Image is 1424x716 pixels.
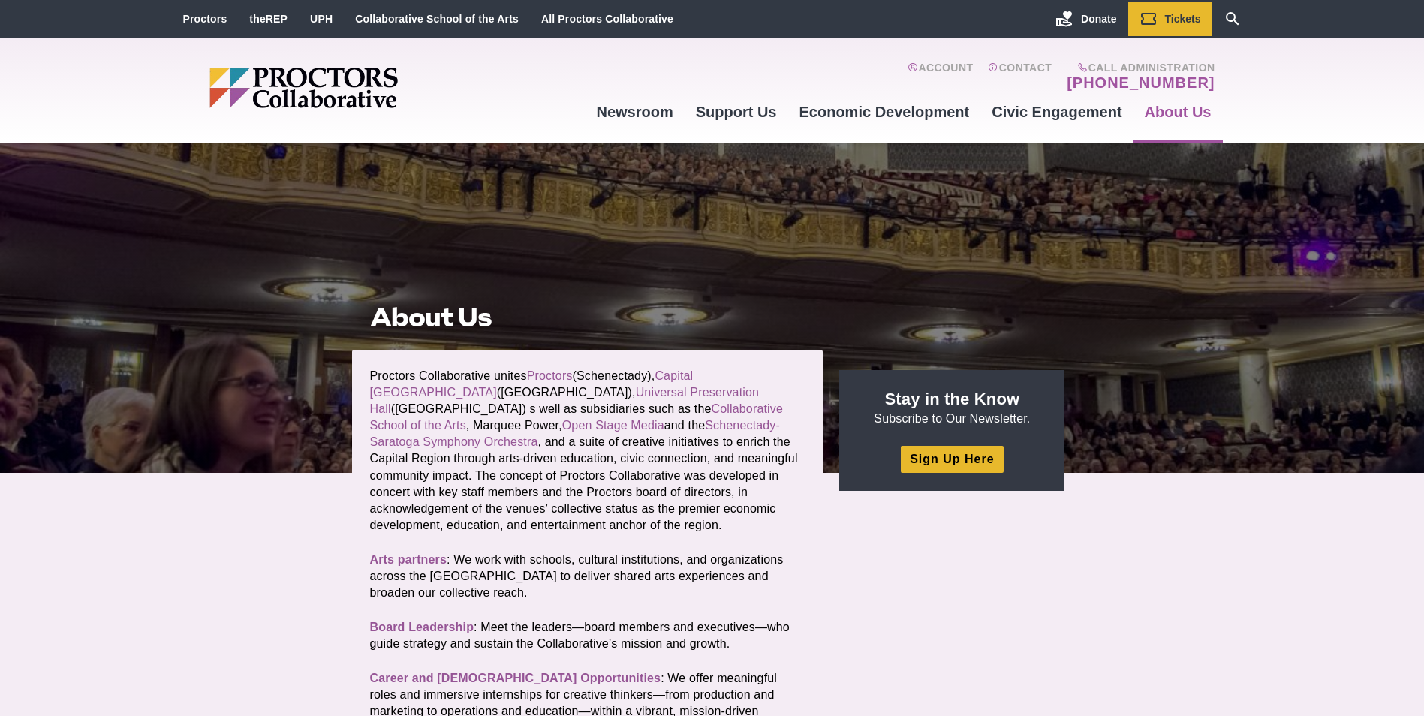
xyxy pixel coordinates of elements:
a: Career and [DEMOGRAPHIC_DATA] Opportunities [370,672,661,684]
a: Arts partners [370,553,447,566]
span: Tickets [1165,13,1201,25]
img: Proctors logo [209,68,513,108]
a: Tickets [1128,2,1212,36]
a: Contact [988,62,1052,92]
a: Newsroom [585,92,684,132]
a: Donate [1044,2,1127,36]
span: Donate [1081,13,1116,25]
a: Account [908,62,973,92]
a: All Proctors Collaborative [541,13,673,25]
p: Proctors Collaborative unites (Schenectady), ([GEOGRAPHIC_DATA]), ([GEOGRAPHIC_DATA]) s well as s... [370,368,805,534]
a: UPH [310,13,333,25]
a: Sign Up Here [901,446,1003,472]
a: Board Leadership [370,621,474,633]
a: Support Us [685,92,788,132]
a: theREP [249,13,288,25]
span: Call Administration [1062,62,1215,74]
strong: Stay in the Know [885,390,1020,408]
a: About Us [1133,92,1223,132]
a: [PHONE_NUMBER] [1067,74,1215,92]
a: Proctors [183,13,227,25]
a: Economic Development [788,92,981,132]
h1: About Us [370,303,805,332]
a: Proctors [527,369,573,382]
a: Search [1212,2,1253,36]
a: Civic Engagement [980,92,1133,132]
p: : Meet the leaders—board members and executives—who guide strategy and sustain the Collaborative’... [370,619,805,652]
p: : We work with schools, cultural institutions, and organizations across the [GEOGRAPHIC_DATA] to ... [370,552,805,601]
a: Open Stage Media [562,419,664,432]
a: Collaborative School of the Arts [355,13,519,25]
p: Subscribe to Our Newsletter. [857,388,1046,427]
